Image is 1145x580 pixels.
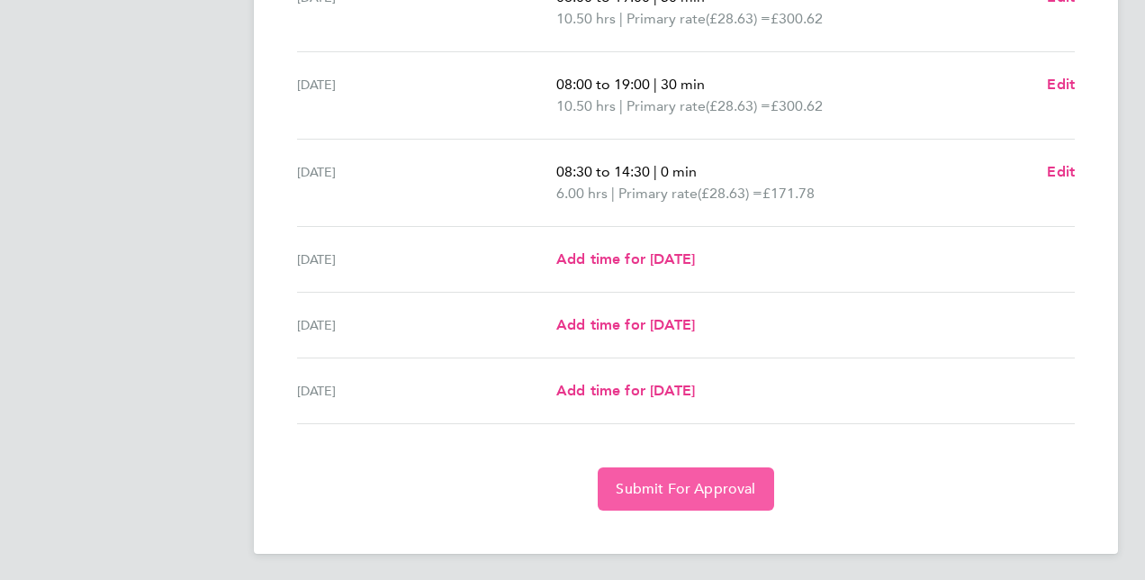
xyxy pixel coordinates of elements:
[556,97,616,114] span: 10.50 hrs
[771,10,823,27] span: £300.62
[598,467,773,511] button: Submit For Approval
[616,480,755,498] span: Submit For Approval
[1047,76,1075,93] span: Edit
[771,97,823,114] span: £300.62
[297,161,556,204] div: [DATE]
[297,380,556,402] div: [DATE]
[556,316,695,333] span: Add time for [DATE]
[556,76,650,93] span: 08:00 to 19:00
[654,163,657,180] span: |
[297,249,556,270] div: [DATE]
[698,185,762,202] span: (£28.63) =
[556,249,695,270] a: Add time for [DATE]
[297,74,556,117] div: [DATE]
[1047,163,1075,180] span: Edit
[1047,74,1075,95] a: Edit
[556,382,695,399] span: Add time for [DATE]
[619,97,623,114] span: |
[556,10,616,27] span: 10.50 hrs
[556,185,608,202] span: 6.00 hrs
[627,95,706,117] span: Primary rate
[706,97,771,114] span: (£28.63) =
[556,314,695,336] a: Add time for [DATE]
[661,163,697,180] span: 0 min
[706,10,771,27] span: (£28.63) =
[556,163,650,180] span: 08:30 to 14:30
[556,250,695,267] span: Add time for [DATE]
[661,76,705,93] span: 30 min
[1047,161,1075,183] a: Edit
[618,183,698,204] span: Primary rate
[556,380,695,402] a: Add time for [DATE]
[627,8,706,30] span: Primary rate
[762,185,815,202] span: £171.78
[619,10,623,27] span: |
[654,76,657,93] span: |
[611,185,615,202] span: |
[297,314,556,336] div: [DATE]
